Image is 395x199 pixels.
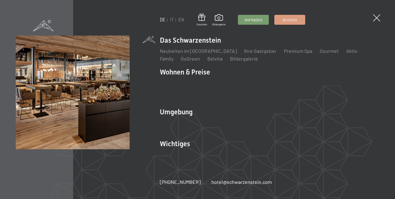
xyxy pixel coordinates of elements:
[211,179,272,185] a: hotel@schwarzenstein.com
[207,56,222,61] a: Belvita
[212,14,226,26] a: Bildergalerie
[160,48,237,54] a: Neuheiten im [GEOGRAPHIC_DATA]
[284,48,312,54] a: Premium Spa
[283,17,297,23] span: Buchen
[244,48,276,54] a: Ihre Gastgeber
[230,56,258,61] a: Bildergalerie
[170,17,174,22] a: IT
[320,48,339,54] a: Gourmet
[160,17,165,22] a: DE
[181,56,200,61] a: GoGreen
[238,15,268,24] a: Anfragen
[178,17,184,22] a: EN
[346,48,357,54] a: Aktiv
[244,17,262,23] span: Anfragen
[197,14,207,26] a: Gutschein
[212,23,226,26] span: Bildergalerie
[275,15,305,24] a: Buchen
[197,23,207,26] span: Gutschein
[160,179,201,185] a: [PHONE_NUMBER]
[160,56,173,61] a: Family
